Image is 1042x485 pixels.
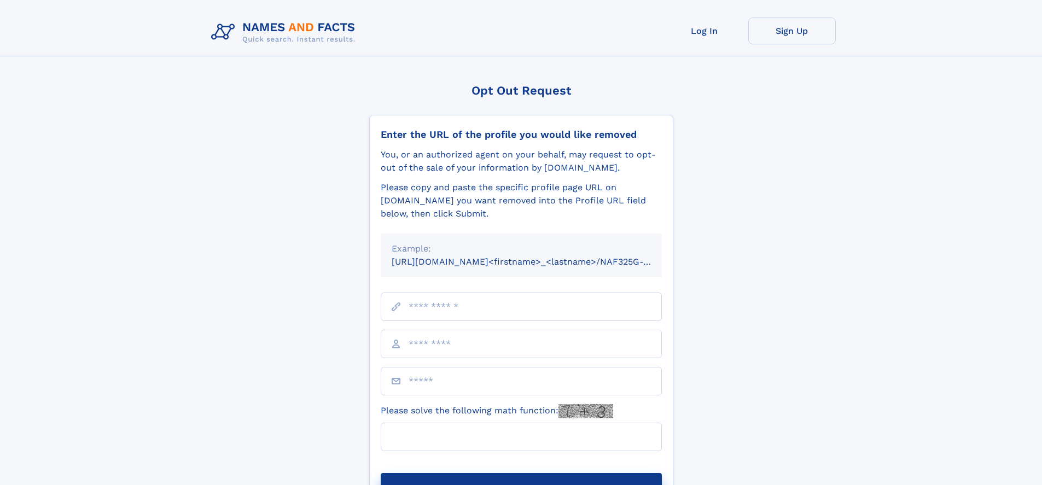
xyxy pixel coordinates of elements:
[381,181,662,220] div: Please copy and paste the specific profile page URL on [DOMAIN_NAME] you want removed into the Pr...
[381,148,662,174] div: You, or an authorized agent on your behalf, may request to opt-out of the sale of your informatio...
[661,17,748,44] a: Log In
[207,17,364,47] img: Logo Names and Facts
[381,128,662,141] div: Enter the URL of the profile you would like removed
[369,84,673,97] div: Opt Out Request
[392,242,651,255] div: Example:
[381,404,613,418] label: Please solve the following math function:
[748,17,836,44] a: Sign Up
[392,256,683,267] small: [URL][DOMAIN_NAME]<firstname>_<lastname>/NAF325G-xxxxxxxx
